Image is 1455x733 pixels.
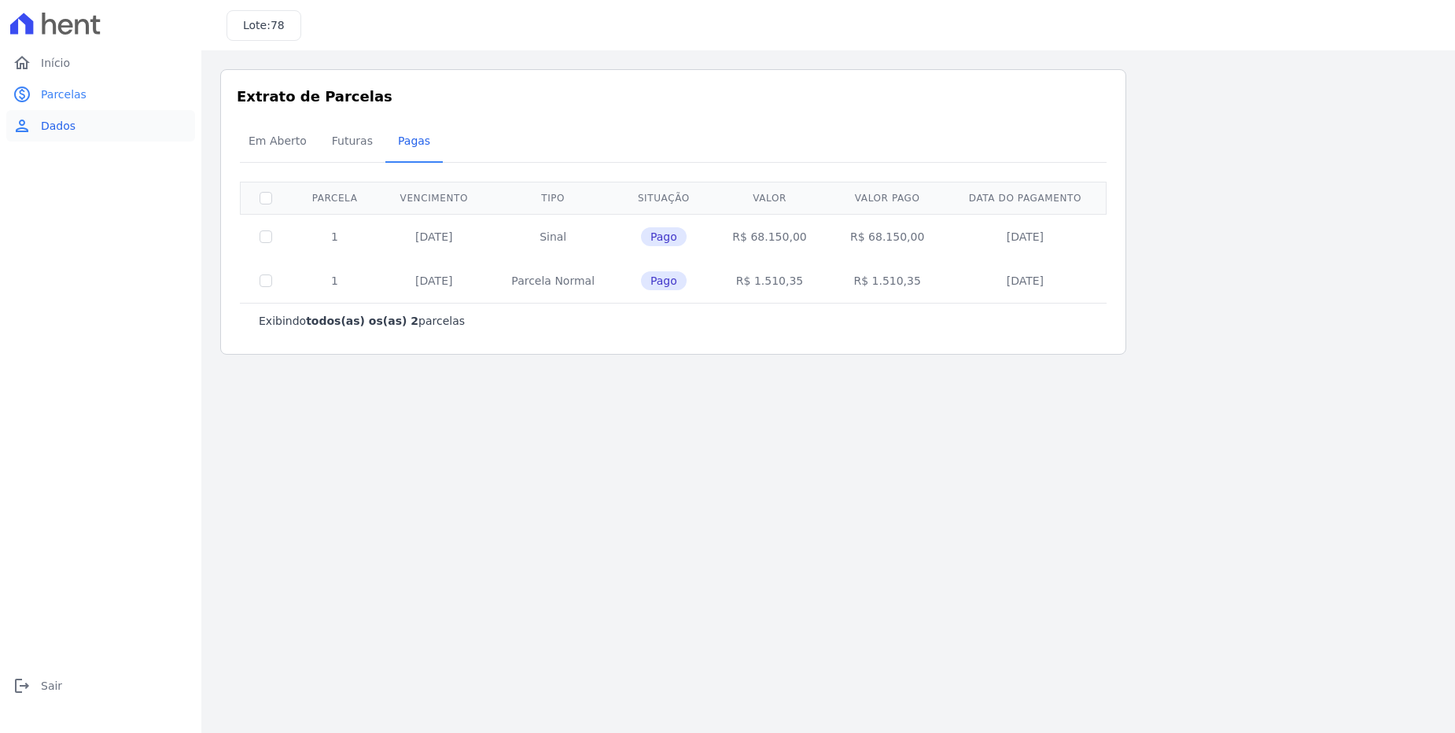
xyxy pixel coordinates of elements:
[946,214,1104,259] td: [DATE]
[711,259,829,303] td: R$ 1.510,35
[378,214,489,259] td: [DATE]
[41,55,70,71] span: Início
[319,122,385,163] a: Futuras
[291,259,378,303] td: 1
[828,182,946,214] th: Valor pago
[13,53,31,72] i: home
[259,313,465,329] p: Exibindo parcelas
[260,274,272,287] input: Só é possível selecionar pagamentos em aberto
[946,259,1104,303] td: [DATE]
[378,259,489,303] td: [DATE]
[489,182,617,214] th: Tipo
[828,259,946,303] td: R$ 1.510,35
[243,17,285,34] h3: Lote:
[641,227,687,246] span: Pago
[291,214,378,259] td: 1
[13,676,31,695] i: logout
[291,182,378,214] th: Parcela
[260,230,272,243] input: Só é possível selecionar pagamentos em aberto
[236,122,319,163] a: Em Aberto
[6,79,195,110] a: paidParcelas
[828,214,946,259] td: R$ 68.150,00
[6,670,195,702] a: logoutSair
[6,47,195,79] a: homeInício
[13,116,31,135] i: person
[946,182,1104,214] th: Data do pagamento
[389,125,440,157] span: Pagas
[711,214,829,259] td: R$ 68.150,00
[489,214,617,259] td: Sinal
[237,86,1110,107] h3: Extrato de Parcelas
[322,125,382,157] span: Futuras
[641,271,687,290] span: Pago
[41,678,62,694] span: Sair
[41,87,87,102] span: Parcelas
[378,182,489,214] th: Vencimento
[41,118,76,134] span: Dados
[617,182,711,214] th: Situação
[6,110,195,142] a: personDados
[306,315,418,327] b: todos(as) os(as) 2
[271,19,285,31] span: 78
[385,122,443,163] a: Pagas
[489,259,617,303] td: Parcela Normal
[239,125,316,157] span: Em Aberto
[13,85,31,104] i: paid
[711,182,829,214] th: Valor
